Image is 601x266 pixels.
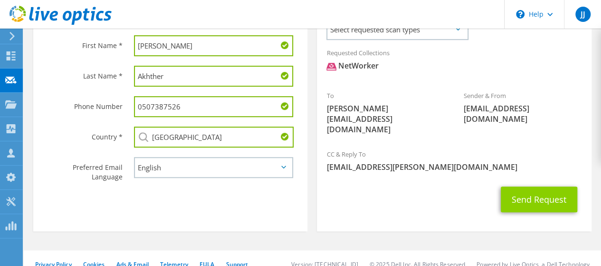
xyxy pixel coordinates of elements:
[454,86,591,129] div: Sender & From
[43,96,122,111] label: Phone Number
[575,7,591,22] span: JJ
[317,144,591,177] div: CC & Reply To
[326,60,378,71] div: NetWorker
[43,157,122,182] label: Preferred Email Language
[501,187,577,212] button: Send Request
[327,20,467,39] span: Select requested scan types
[326,103,445,135] span: [PERSON_NAME][EMAIL_ADDRESS][DOMAIN_NAME]
[317,86,454,139] div: To
[43,66,122,81] label: Last Name *
[43,35,122,50] label: First Name *
[317,43,591,81] div: Requested Collections
[464,103,582,124] span: [EMAIL_ADDRESS][DOMAIN_NAME]
[43,127,122,142] label: Country *
[326,162,582,172] span: [EMAIL_ADDRESS][PERSON_NAME][DOMAIN_NAME]
[516,10,525,19] svg: \n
